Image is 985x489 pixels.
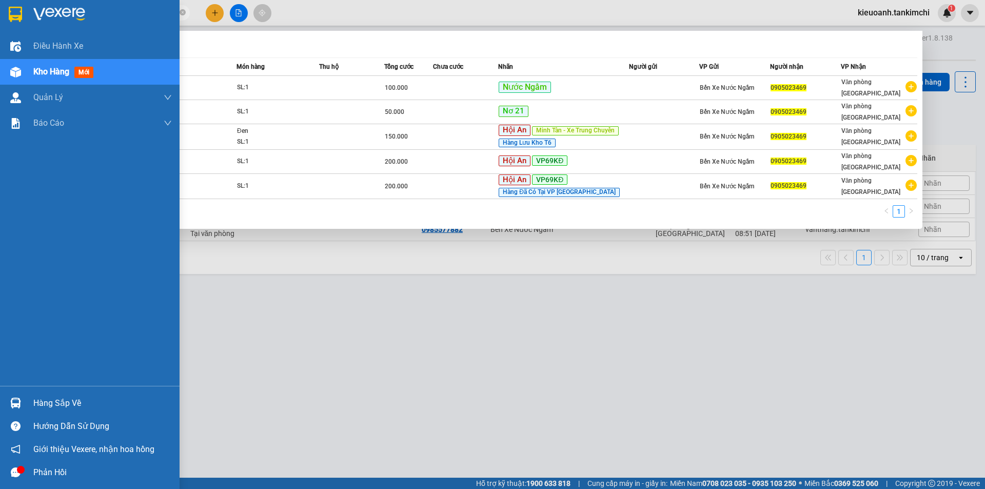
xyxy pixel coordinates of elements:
div: SL: 1 [237,156,314,167]
span: Nơ 21 [499,106,528,117]
span: Văn phòng [GEOGRAPHIC_DATA] [841,152,900,171]
img: solution-icon [10,118,21,129]
span: Tổng cước [384,63,413,70]
span: plus-circle [905,81,917,92]
div: SL: 1 [237,82,314,93]
span: 150.000 [385,133,408,140]
span: down [164,93,172,102]
span: close-circle [180,8,186,18]
img: logo-vxr [9,7,22,22]
span: 0905023469 [771,182,806,189]
span: mới [74,67,93,78]
span: Văn phòng [GEOGRAPHIC_DATA] [841,127,900,146]
div: Phản hồi [33,465,172,480]
span: Hội An [499,155,530,167]
span: 200.000 [385,183,408,190]
span: Bến Xe Nước Ngầm [700,108,754,115]
span: VP Gửi [699,63,719,70]
span: Nhãn [498,63,513,70]
span: notification [11,444,21,454]
span: 0905023469 [771,108,806,115]
span: Hàng Lưu Kho T6 [499,139,556,148]
span: plus-circle [905,130,917,142]
span: 0905023469 [771,84,806,91]
span: Người gửi [629,63,657,70]
span: Văn phòng [GEOGRAPHIC_DATA] [841,177,900,195]
img: warehouse-icon [10,398,21,408]
span: left [883,208,890,214]
span: Giới thiệu Vexere, nhận hoa hồng [33,443,154,456]
span: VP Nhận [841,63,866,70]
span: Hội An [499,125,530,136]
span: Thu hộ [319,63,339,70]
span: VP69KĐ [532,155,567,166]
span: 200.000 [385,158,408,165]
img: warehouse-icon [10,41,21,52]
span: message [11,467,21,477]
span: VP69KĐ [532,174,567,185]
span: Chưa cước [433,63,463,70]
span: Bến Xe Nước Ngầm [700,133,754,140]
span: down [164,119,172,127]
button: right [905,205,917,218]
span: plus-circle [905,105,917,116]
li: 1 [893,205,905,218]
span: question-circle [11,421,21,431]
span: 0905023469 [771,158,806,165]
span: plus-circle [905,155,917,166]
div: Hướng dẫn sử dụng [33,419,172,434]
span: Kho hàng [33,67,69,76]
span: Hội An [499,174,530,186]
span: Minh Tàn - Xe Trung Chuyển [532,126,619,135]
span: 0905023469 [771,133,806,140]
span: 50.000 [385,108,404,115]
span: Bến Xe Nước Ngầm [700,183,754,190]
li: Previous Page [880,205,893,218]
a: 1 [893,206,904,217]
span: plus-circle [905,180,917,191]
span: right [908,208,914,214]
div: Đen [237,126,314,137]
span: 100.000 [385,84,408,91]
span: Hàng Đã Có Tại VP [GEOGRAPHIC_DATA] [499,188,620,197]
span: Văn phòng [GEOGRAPHIC_DATA] [841,79,900,97]
div: SL: 1 [237,181,314,192]
span: Người nhận [770,63,803,70]
button: left [880,205,893,218]
span: Nước Ngầm [499,82,551,93]
div: SL: 1 [237,106,314,118]
span: Văn phòng [GEOGRAPHIC_DATA] [841,103,900,121]
li: Next Page [905,205,917,218]
div: SL: 1 [237,136,314,148]
span: Bến Xe Nước Ngầm [700,158,754,165]
span: Điều hành xe [33,40,83,52]
div: Hàng sắp về [33,396,172,411]
span: close-circle [180,9,186,15]
span: Báo cáo [33,116,64,129]
span: Món hàng [237,63,265,70]
span: Quản Lý [33,91,63,104]
img: warehouse-icon [10,67,21,77]
img: warehouse-icon [10,92,21,103]
span: Bến Xe Nước Ngầm [700,84,754,91]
